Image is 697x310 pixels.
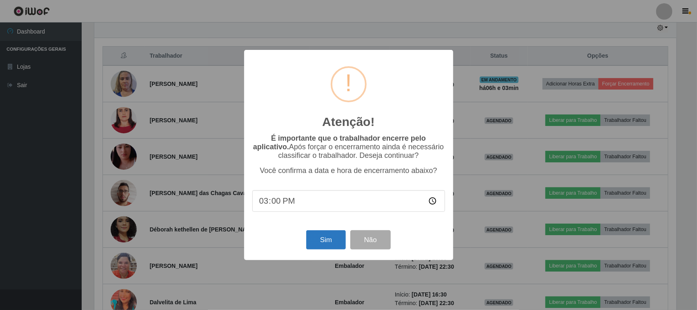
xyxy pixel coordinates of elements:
[253,134,426,151] b: É importante que o trabalhador encerre pelo aplicativo.
[350,230,391,249] button: Não
[252,134,445,160] p: Após forçar o encerramento ainda é necessário classificar o trabalhador. Deseja continuar?
[322,115,374,129] h2: Atenção!
[252,166,445,175] p: Você confirma a data e hora de encerramento abaixo?
[306,230,346,249] button: Sim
